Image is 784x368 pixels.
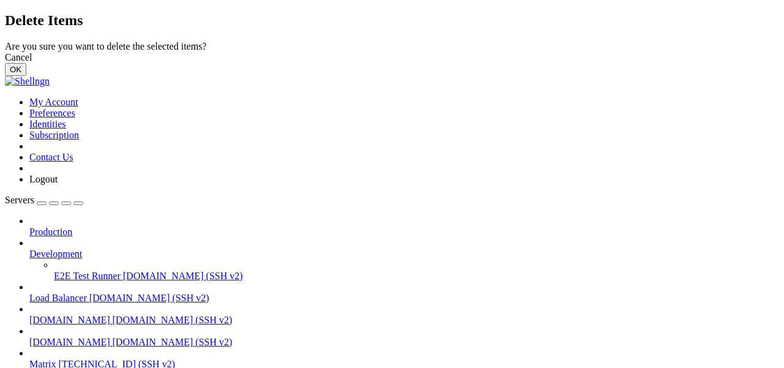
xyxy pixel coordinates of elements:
[29,326,779,348] li: [DOMAIN_NAME] [DOMAIN_NAME] (SSH v2)
[29,249,779,260] a: Development
[29,315,110,325] span: [DOMAIN_NAME]
[5,12,779,29] h2: Delete Items
[29,337,779,348] a: [DOMAIN_NAME] [DOMAIN_NAME] (SSH v2)
[5,223,624,234] x-row: New release '24.04.3 LTS' available.
[5,76,50,87] img: Shellngn
[5,99,624,109] x-row: just raised the bar for easy, resilient and secure K8s cluster deployment.
[29,282,779,304] li: Load Balancer [DOMAIN_NAME] (SSH v2)
[5,265,624,276] x-row: Last login: [DATE] from [TECHNICAL_ID]
[5,47,624,57] x-row: Usage of /: 69.7% of 14.66GB Users logged in: 0
[29,216,779,238] li: Production
[5,63,26,76] button: OK
[29,315,779,326] a: [DOMAIN_NAME] [DOMAIN_NAME] (SSH v2)
[29,337,110,347] span: [DOMAIN_NAME]
[5,67,624,78] x-row: Swap usage: 0%
[5,276,624,286] x-row: root@server1:~#
[89,293,209,303] span: [DOMAIN_NAME] (SSH v2)
[5,36,624,47] x-row: System load: 0.19 Processes: 138
[5,52,779,63] div: Cancel
[5,15,260,25] span: System information as of Вс 10 авг 2025 11:01:13 UTC
[5,195,34,205] span: Servers
[5,41,779,52] div: Are you sure you want to delete the selected items?
[5,192,402,202] span: 7 дополнительных обновлений безопасности могут быть применены с помощью ESM Apps.
[29,152,73,162] a: Contact Us
[113,315,233,325] span: [DOMAIN_NAME] (SSH v2)
[29,249,82,259] span: Development
[29,119,66,129] a: Identities
[29,238,779,282] li: Development
[29,97,78,107] a: My Account
[54,271,121,281] span: E2E Test Runner
[5,140,348,150] span: Расширенное поддержание безопасности (ESM) для Applications выключено.
[5,57,624,67] x-row: Memory usage: 27% IPv4 address for ens18: [TECHNICAL_ID]
[5,171,377,181] span: Чтобы просмотреть дополнительные обновления выполните: apt list --upgradable
[29,130,79,140] a: Subscription
[29,304,779,326] li: [DOMAIN_NAME] [DOMAIN_NAME] (SSH v2)
[5,234,624,244] x-row: Run 'do-release-upgrade' to upgrade to it.
[29,293,779,304] a: Load Balancer [DOMAIN_NAME] (SSH v2)
[5,203,294,212] span: Подробнее о включении службы ESM Apps at [URL][DOMAIN_NAME]
[5,88,624,99] x-row: * Strictly confined Kubernetes makes edge and IoT secure. Learn how MicroK8s
[54,271,779,282] a: E2E Test Runner [DOMAIN_NAME] (SSH v2)
[29,227,72,237] span: Production
[113,337,233,347] span: [DOMAIN_NAME] (SSH v2)
[29,227,779,238] a: Production
[5,119,624,130] x-row: [URL][DOMAIN_NAME]
[88,276,92,286] div: (16, 26)
[5,195,83,205] a: Servers
[54,260,779,282] li: E2E Test Runner [DOMAIN_NAME] (SSH v2)
[29,108,75,118] a: Preferences
[29,174,58,184] a: Logout
[5,161,230,171] span: 51 обновление может быть применено немедленно.
[29,293,87,303] span: Load Balancer
[123,271,243,281] span: [DOMAIN_NAME] (SSH v2)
